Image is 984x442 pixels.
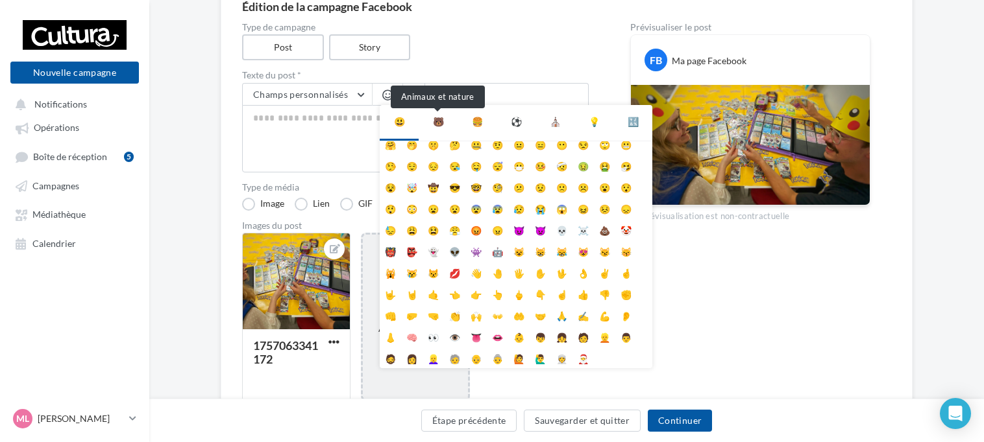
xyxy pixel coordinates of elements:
[615,240,637,262] li: 😽
[444,155,465,176] li: 😪
[508,326,530,347] li: 👶
[487,305,508,326] li: 👐
[242,23,589,32] label: Type de campagne
[530,219,551,240] li: 👿
[433,115,444,128] div: 🐻
[615,326,637,347] li: 👨
[940,398,971,429] div: Open Intercom Messenger
[487,176,508,198] li: 🧐
[32,238,76,249] span: Calendrier
[423,283,444,305] li: 🤙
[487,240,508,262] li: 🤖
[242,34,324,60] label: Post
[572,155,594,176] li: 🤢
[380,176,401,198] li: 😵
[530,326,551,347] li: 👦
[340,198,373,211] label: GIF
[394,115,405,128] div: 😃
[572,262,594,283] li: 👌
[242,221,589,230] div: Images du post
[380,155,401,176] li: 🤥
[615,283,637,305] li: ✊
[487,262,508,283] li: 🤚
[530,176,551,198] li: 😟
[508,219,530,240] li: 😈
[530,262,551,283] li: ✋
[444,198,465,219] li: 😧
[551,262,572,283] li: 🖖
[487,134,508,155] li: 🤨
[572,347,594,369] li: 🎅
[242,1,891,12] div: Édition de la campagne Facebook
[242,71,589,80] label: Texte du post *
[242,183,589,192] label: Type de média
[401,240,423,262] li: 👺
[401,198,423,219] li: 😳
[380,326,401,347] li: 👃
[421,410,517,432] button: Étape précédente
[551,134,572,155] li: 😶
[615,134,637,155] li: 😬
[530,283,551,305] li: 👇
[34,122,79,134] span: Opérations
[572,240,594,262] li: 😻
[8,202,141,226] a: Médiathèque
[34,99,87,110] span: Notifications
[551,176,572,198] li: 🙁
[630,23,870,32] div: Prévisualiser le post
[444,283,465,305] li: 👈
[253,338,318,366] div: 1757063341172
[589,115,600,128] div: 💡
[551,347,572,369] li: 👳
[380,262,401,283] li: 🙀
[465,283,487,305] li: 👉
[508,283,530,305] li: 🖕
[551,198,572,219] li: 😱
[423,219,444,240] li: 😫
[465,262,487,283] li: 👋
[508,198,530,219] li: 😥
[32,180,79,191] span: Campagnes
[487,219,508,240] li: 😠
[423,155,444,176] li: 😔
[615,176,637,198] li: 😯
[423,240,444,262] li: 👻
[511,115,522,128] div: ⚽
[380,219,401,240] li: 😓
[401,176,423,198] li: 🤯
[487,347,508,369] li: 👵
[572,305,594,326] li: ✍
[672,54,746,67] div: Ma page Facebook
[465,326,487,347] li: 👅
[615,262,637,283] li: 🤞
[508,262,530,283] li: 🖐
[444,176,465,198] li: 😎
[594,262,615,283] li: ✌
[465,305,487,326] li: 🙌
[508,155,530,176] li: 😷
[401,262,423,283] li: 😿
[472,115,483,128] div: 🍔
[38,412,124,425] p: [PERSON_NAME]
[423,176,444,198] li: 🤠
[401,219,423,240] li: 😩
[401,283,423,305] li: 🤘
[444,134,465,155] li: 🤔
[572,283,594,305] li: 👍
[444,262,465,283] li: 💋
[572,219,594,240] li: ☠️
[615,305,637,326] li: 👂
[551,155,572,176] li: 🤕
[465,155,487,176] li: 🤤
[487,198,508,219] li: 😰
[423,347,444,369] li: 👱‍♀️
[508,240,530,262] li: 😺
[594,155,615,176] li: 🤮
[524,410,641,432] button: Sauvegarder et quitter
[380,305,401,326] li: 👊
[8,145,141,169] a: Boîte de réception5
[401,134,423,155] li: 🤭
[423,198,444,219] li: 😦
[594,240,615,262] li: 😼
[423,262,444,283] li: 😾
